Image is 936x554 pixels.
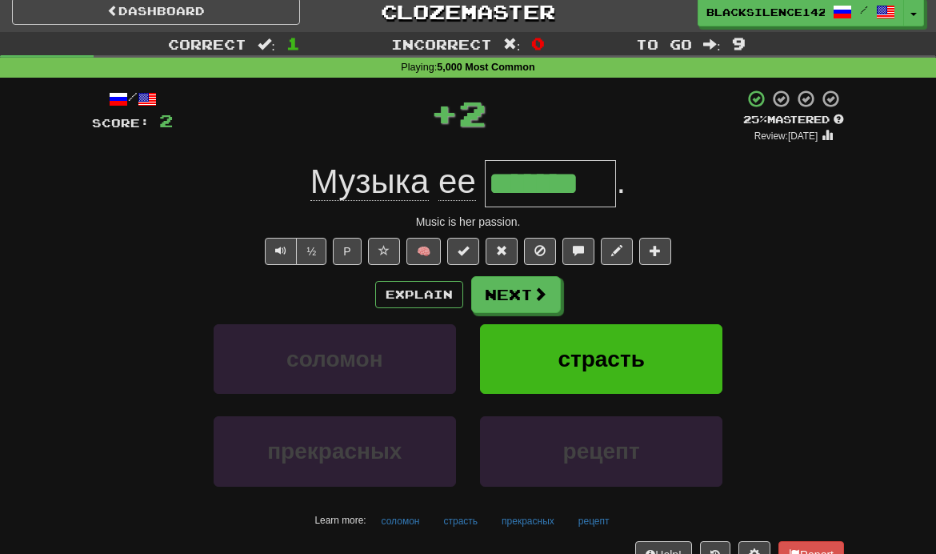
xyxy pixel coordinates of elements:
span: соломон [286,347,383,371]
span: прекрасных [267,439,402,464]
button: Ignore sentence (alt+i) [524,238,556,265]
span: 0 [531,34,545,53]
button: страсть [480,324,722,394]
span: + [430,89,458,137]
button: Set this sentence to 100% Mastered (alt+m) [447,238,479,265]
span: 25 % [743,113,767,126]
button: Add to collection (alt+a) [639,238,671,265]
span: 9 [732,34,746,53]
button: Favorite sentence (alt+f) [368,238,400,265]
span: Музыка [310,163,430,201]
div: Music is her passion. [92,214,844,230]
span: Correct [168,36,246,52]
button: прекрасных [493,509,563,533]
span: страсть [558,347,644,371]
div: Mastered [743,113,844,127]
button: Reset to 0% Mastered (alt+r) [486,238,518,265]
span: . [616,163,626,200]
small: Review: [DATE] [754,130,818,142]
span: BlackSilence1425 [706,5,825,19]
span: To go [636,36,692,52]
span: ее [438,163,476,201]
button: Edit sentence (alt+d) [601,238,633,265]
button: Explain [375,281,463,308]
button: Play sentence audio (ctl+space) [265,238,297,265]
button: прекрасных [214,416,456,486]
div: Text-to-speech controls [262,238,326,265]
span: 2 [159,110,173,130]
span: 2 [458,93,486,133]
span: Incorrect [391,36,492,52]
button: Discuss sentence (alt+u) [562,238,594,265]
span: рецепт [563,439,640,464]
button: P [333,238,361,265]
span: / [860,4,868,15]
span: : [703,38,721,51]
button: Next [471,276,561,313]
button: соломон [373,509,429,533]
span: : [258,38,275,51]
strong: 5,000 Most Common [437,62,534,73]
small: Learn more: [314,515,366,526]
span: : [503,38,521,51]
div: / [92,89,173,109]
button: соломон [214,324,456,394]
span: Score: [92,116,150,130]
span: 1 [286,34,300,53]
button: рецепт [480,416,722,486]
button: рецепт [570,509,618,533]
button: ½ [296,238,326,265]
button: страсть [434,509,486,533]
button: 🧠 [406,238,441,265]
